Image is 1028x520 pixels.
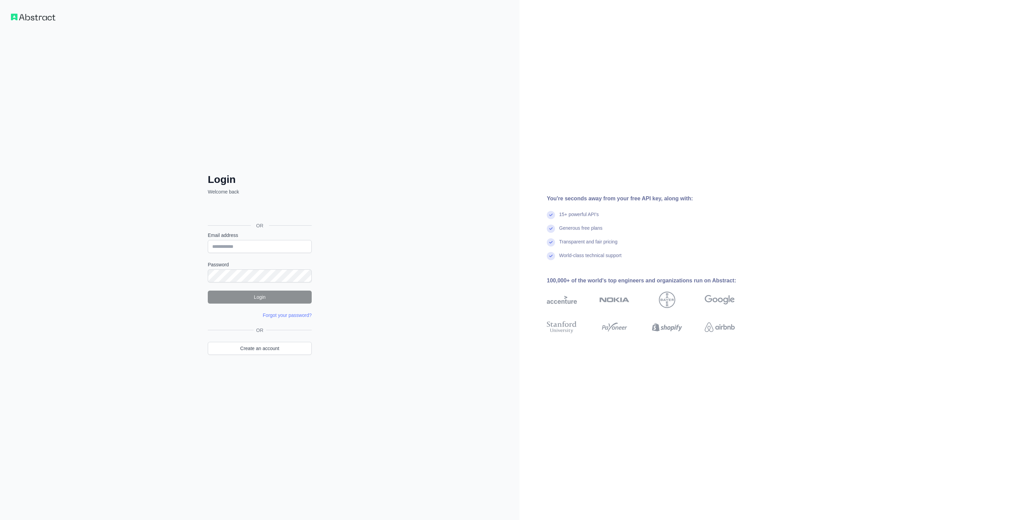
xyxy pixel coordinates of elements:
div: Transparent and fair pricing [559,238,618,252]
img: airbnb [705,320,735,335]
img: stanford university [547,320,577,335]
img: check mark [547,238,555,246]
img: check mark [547,225,555,233]
div: Generous free plans [559,225,603,238]
div: You're seconds away from your free API key, along with: [547,195,757,203]
label: Email address [208,232,312,239]
div: 100,000+ of the world's top engineers and organizations run on Abstract: [547,277,757,285]
p: Welcome back [208,188,312,195]
span: OR [251,222,269,229]
img: check mark [547,252,555,260]
img: google [705,292,735,308]
a: Forgot your password? [263,312,312,318]
img: nokia [599,292,630,308]
div: World-class technical support [559,252,622,266]
h2: Login [208,173,312,186]
img: accenture [547,292,577,308]
a: Create an account [208,342,312,355]
button: Login [208,291,312,304]
img: shopify [652,320,682,335]
iframe: Sign in with Google Button [204,203,314,218]
img: payoneer [599,320,630,335]
span: OR [254,327,266,334]
img: check mark [547,211,555,219]
label: Password [208,261,312,268]
img: bayer [659,292,675,308]
div: 15+ powerful API's [559,211,599,225]
img: Workflow [11,14,55,21]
